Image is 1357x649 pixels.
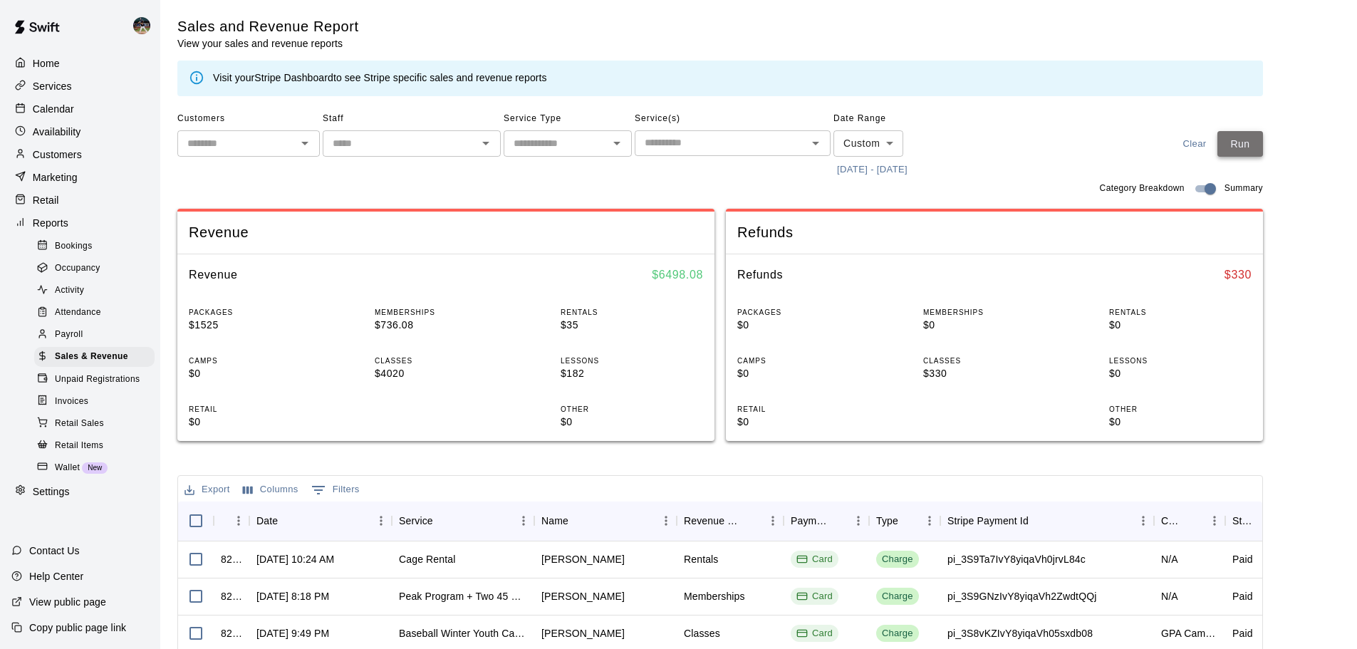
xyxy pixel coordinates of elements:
[1161,589,1178,603] div: N/A
[1029,511,1049,531] button: Sort
[947,589,1096,603] div: pi_3S9GNzIvY8yiqaVh2ZwdtQQj
[33,193,59,207] p: Retail
[1232,501,1255,541] div: Status
[189,266,238,284] h6: Revenue
[33,170,78,185] p: Marketing
[561,307,703,318] p: RENTALS
[221,552,242,566] div: 826746
[375,318,517,333] p: $736.08
[221,626,242,640] div: 824809
[1109,366,1252,381] p: $0
[1154,501,1225,541] div: Coupon
[33,216,68,230] p: Reports
[791,501,828,541] div: Payment Method
[55,373,140,387] span: Unpaid Registrations
[181,479,234,501] button: Export
[189,415,331,430] p: $0
[737,223,1252,242] span: Refunds
[607,133,627,153] button: Open
[34,259,155,279] div: Occupancy
[561,355,703,366] p: LESSONS
[1172,131,1217,157] button: Clear
[11,76,149,97] a: Services
[1217,131,1263,157] button: Run
[561,404,703,415] p: OTHER
[34,412,160,435] a: Retail Sales
[541,626,625,640] div: Megan Krissovich
[635,108,831,130] span: Service(s)
[399,552,455,566] div: Cage Rental
[256,501,278,541] div: Date
[1225,266,1252,284] h6: $ 330
[34,346,160,368] a: Sales & Revenue
[55,306,101,320] span: Attendance
[1232,626,1253,640] div: Paid
[11,481,149,502] a: Settings
[11,98,149,120] a: Calendar
[1109,318,1252,333] p: $0
[213,71,547,86] div: Visit your to see Stripe specific sales and revenue reports
[34,435,160,457] a: Retail Items
[677,501,784,541] div: Revenue Category
[1225,182,1263,196] span: Summary
[189,404,331,415] p: RETAIL
[34,235,160,257] a: Bookings
[34,457,160,479] a: WalletNew
[55,284,84,298] span: Activity
[742,511,762,531] button: Sort
[11,144,149,165] a: Customers
[684,501,742,541] div: Revenue Category
[534,501,677,541] div: Name
[34,280,160,302] a: Activity
[476,133,496,153] button: Open
[256,589,329,603] div: Sep 19, 2025, 8:18 PM
[34,325,155,345] div: Payroll
[33,125,81,139] p: Availability
[295,133,315,153] button: Open
[947,552,1086,566] div: pi_3S9Ta7IvY8yiqaVh0jrvL84c
[29,621,126,635] p: Copy public page link
[33,102,74,116] p: Calendar
[561,415,703,430] p: $0
[323,108,501,130] span: Staff
[737,415,880,430] p: $0
[133,17,150,34] img: Nolan Gilbert
[11,189,149,211] a: Retail
[784,501,869,541] div: Payment Method
[684,589,745,603] div: Memberships
[55,417,104,431] span: Retail Sales
[34,303,155,323] div: Attendance
[34,390,160,412] a: Invoices
[737,355,880,366] p: CAMPS
[375,355,517,366] p: CLASSES
[561,366,703,381] p: $182
[1109,415,1252,430] p: $0
[923,307,1066,318] p: MEMBERSHIPS
[1204,510,1225,531] button: Menu
[568,511,588,531] button: Sort
[1255,511,1275,531] button: Sort
[737,404,880,415] p: RETAIL
[34,347,155,367] div: Sales & Revenue
[399,501,433,541] div: Service
[55,395,88,409] span: Invoices
[1184,511,1204,531] button: Sort
[919,510,940,531] button: Menu
[399,589,527,603] div: Peak Program + Two 45 Minute Lessons
[737,266,783,284] h6: Refunds
[55,461,80,475] span: Wallet
[796,553,833,566] div: Card
[541,589,625,603] div: Audrey Pershing
[392,501,534,541] div: Service
[34,257,160,279] a: Occupancy
[684,626,720,640] div: Classes
[254,72,333,83] a: Stripe Dashboard
[55,261,100,276] span: Occupancy
[869,501,940,541] div: Type
[11,167,149,188] a: Marketing
[1225,501,1296,541] div: Status
[29,595,106,609] p: View public page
